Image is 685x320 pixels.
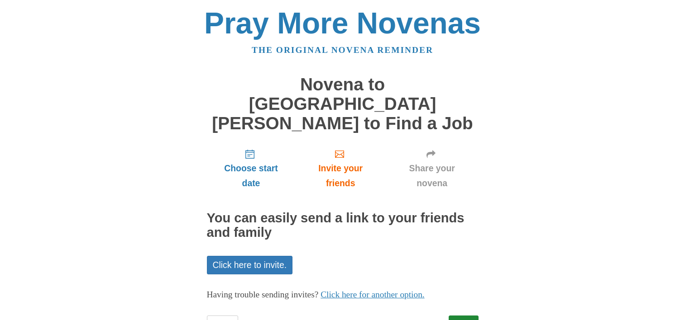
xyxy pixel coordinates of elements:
[395,161,469,191] span: Share your novena
[252,45,433,55] a: The original novena reminder
[207,211,479,240] h2: You can easily send a link to your friends and family
[386,142,479,196] a: Share your novena
[207,142,296,196] a: Choose start date
[204,6,481,40] a: Pray More Novenas
[304,161,376,191] span: Invite your friends
[216,161,287,191] span: Choose start date
[207,290,319,299] span: Having trouble sending invites?
[295,142,385,196] a: Invite your friends
[321,290,425,299] a: Click here for another option.
[207,75,479,133] h1: Novena to [GEOGRAPHIC_DATA][PERSON_NAME] to Find a Job
[207,256,293,274] a: Click here to invite.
